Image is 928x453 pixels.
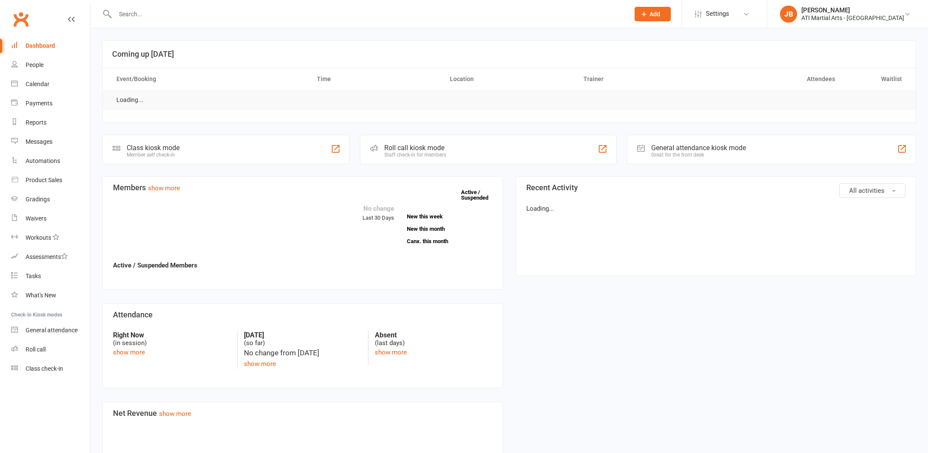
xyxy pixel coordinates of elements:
div: Roll call kiosk mode [384,144,446,152]
a: Waivers [11,209,90,228]
a: show more [148,184,180,192]
a: show more [113,348,145,356]
a: Roll call [11,340,90,359]
input: Search... [113,8,623,20]
div: Waivers [26,215,46,222]
div: Product Sales [26,177,62,183]
a: show more [244,360,276,368]
th: Waitlist [843,68,909,90]
div: JB [780,6,797,23]
a: People [11,55,90,75]
a: show more [159,410,191,418]
h3: Members [113,183,492,192]
a: New this month [407,226,492,232]
a: Calendar [11,75,90,94]
div: Messages [26,138,52,145]
th: Event/Booking [109,68,309,90]
h3: Net Revenue [113,409,492,418]
td: Loading... [109,90,151,110]
div: Calendar [26,81,49,87]
div: Staff check-in for members [384,152,446,158]
button: Add [635,7,671,21]
div: (last days) [375,331,492,347]
div: Reports [26,119,46,126]
div: Last 30 Days [362,203,394,223]
th: Location [442,68,576,90]
a: Product Sales [11,171,90,190]
div: Gradings [26,196,50,203]
div: No change from [DATE] [244,347,361,359]
a: Payments [11,94,90,113]
a: show more [375,348,407,356]
th: Attendees [709,68,843,90]
div: [PERSON_NAME] [801,6,904,14]
div: No change [362,203,394,214]
div: Automations [26,157,60,164]
span: Add [650,11,660,17]
div: Class kiosk mode [127,144,180,152]
div: General attendance [26,327,78,334]
a: General attendance kiosk mode [11,321,90,340]
div: Payments [26,100,52,107]
span: All activities [849,187,884,195]
div: What's New [26,292,56,299]
button: All activities [839,183,905,198]
strong: [DATE] [244,331,361,339]
span: Settings [706,4,729,23]
a: Messages [11,132,90,151]
a: Dashboard [11,36,90,55]
a: Active / Suspended [461,183,499,207]
div: Assessments [26,253,68,260]
a: Class kiosk mode [11,359,90,378]
strong: Right Now [113,331,231,339]
div: Great for the front desk [651,152,746,158]
div: ATI Martial Arts - [GEOGRAPHIC_DATA] [801,14,904,22]
div: (in session) [113,331,231,347]
a: What's New [11,286,90,305]
a: Gradings [11,190,90,209]
a: New this week [407,214,492,219]
div: (so far) [244,331,361,347]
div: Dashboard [26,42,55,49]
th: Trainer [576,68,709,90]
a: Tasks [11,267,90,286]
th: Time [309,68,443,90]
a: Reports [11,113,90,132]
h3: Coming up [DATE] [112,50,906,58]
strong: Active / Suspended Members [113,261,197,269]
div: Workouts [26,234,51,241]
div: Roll call [26,346,46,353]
h3: Recent Activity [526,183,905,192]
strong: Absent [375,331,492,339]
a: Assessments [11,247,90,267]
div: People [26,61,43,68]
div: Tasks [26,273,41,279]
div: Member self check-in [127,152,180,158]
a: Workouts [11,228,90,247]
h3: Attendance [113,311,492,319]
p: Loading... [526,203,905,214]
a: Canx. this month [407,238,492,244]
a: Automations [11,151,90,171]
a: Clubworx [10,9,32,30]
div: Class check-in [26,365,63,372]
div: General attendance kiosk mode [651,144,746,152]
